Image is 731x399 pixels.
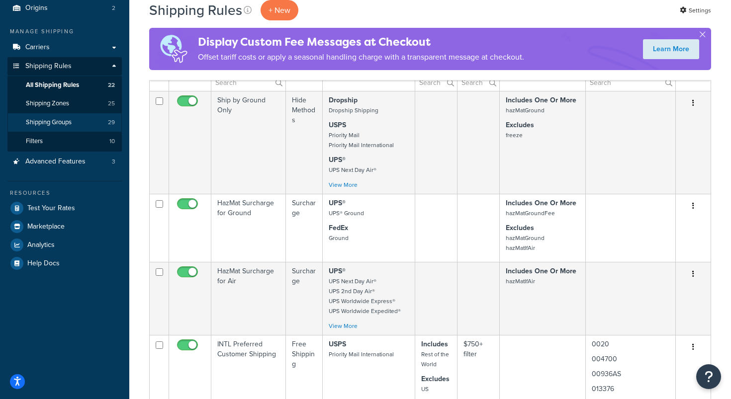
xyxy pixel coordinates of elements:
a: View More [329,180,358,189]
a: Shipping Groups 29 [7,113,122,132]
div: Manage Shipping [7,27,122,36]
strong: USPS [329,120,346,130]
a: All Shipping Rules 22 [7,76,122,94]
a: Filters 10 [7,132,122,151]
span: 10 [109,137,115,146]
a: Test Your Rates [7,199,122,217]
strong: UPS® [329,198,346,208]
small: Priority Mail International [329,350,394,359]
a: Shipping Rules [7,57,122,76]
small: UPS Next Day Air® [329,165,376,174]
small: hazMatIfAir [506,277,535,286]
img: duties-banner-06bc72dcb5fe05cb3f9472aba00be2ae8eb53ab6f0d8bb03d382ba314ac3c341.png [149,28,198,70]
span: Test Your Rates [27,204,75,213]
li: Filters [7,132,122,151]
p: Offset tariff costs or apply a seasonal handling charge with a transparent message at checkout. [198,50,524,64]
span: Shipping Zones [26,99,69,108]
small: hazMatGround hazMatIfAir [506,234,545,252]
strong: Includes One Or More [506,198,576,208]
strong: Includes One Or More [506,95,576,105]
p: 00936AS [592,369,669,379]
span: All Shipping Rules [26,81,79,89]
a: Analytics [7,236,122,254]
input: Search [457,74,499,91]
span: Analytics [27,241,55,249]
td: Ship by Ground Only [211,91,286,194]
input: Search [586,74,675,91]
input: Search [415,74,457,91]
span: 3 [112,158,115,166]
a: Marketplace [7,218,122,236]
span: Filters [26,137,43,146]
p: 004700 [592,354,669,364]
a: Shipping Zones 25 [7,94,122,113]
span: Carriers [25,43,50,52]
a: View More [329,321,358,330]
h1: Shipping Rules [149,0,242,20]
td: HazMat Surcharge for Ground [211,194,286,262]
input: Search [211,74,285,91]
span: 29 [108,118,115,127]
small: hazMatGroundFee [506,209,555,218]
small: Rest of the World [421,350,449,369]
li: Shipping Groups [7,113,122,132]
small: Dropship Shipping [329,106,378,115]
small: US [421,385,429,394]
small: Priority Mail Priority Mail International [329,131,394,150]
span: 2 [112,4,115,12]
a: Carriers [7,38,122,57]
small: UPS Next Day Air® UPS 2nd Day Air® UPS Worldwide Express® UPS Worldwide Expedited® [329,277,401,316]
small: UPS® Ground [329,209,364,218]
td: Surcharge [286,194,323,262]
span: 22 [108,81,115,89]
a: Advanced Features 3 [7,153,122,171]
h4: Display Custom Fee Messages at Checkout [198,34,524,50]
span: Help Docs [27,259,60,268]
span: Shipping Groups [26,118,72,127]
span: 25 [108,99,115,108]
td: Hide Methods [286,91,323,194]
small: freeze [506,131,523,140]
strong: UPS® [329,155,346,165]
li: Advanced Features [7,153,122,171]
strong: Includes [421,339,448,349]
li: Shipping Rules [7,57,122,152]
td: Surcharge [286,262,323,335]
li: Shipping Zones [7,94,122,113]
strong: Includes One Or More [506,266,576,276]
strong: USPS [329,339,346,349]
small: Ground [329,234,349,242]
span: Marketplace [27,223,65,231]
span: Origins [25,4,48,12]
a: Learn More [643,39,699,59]
strong: FedEx [329,223,348,233]
span: Shipping Rules [25,62,72,71]
strong: Excludes [506,120,534,130]
td: HazMat Surcharge for Air [211,262,286,335]
small: hazMatGround [506,106,545,115]
button: Open Resource Center [696,364,721,389]
a: Help Docs [7,254,122,272]
strong: UPS® [329,266,346,276]
strong: Excludes [506,223,534,233]
div: Resources [7,189,122,197]
strong: Excludes [421,374,450,384]
span: Advanced Features [25,158,86,166]
a: Settings [680,3,711,17]
strong: Dropship [329,95,358,105]
li: All Shipping Rules [7,76,122,94]
p: 013376 [592,384,669,394]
